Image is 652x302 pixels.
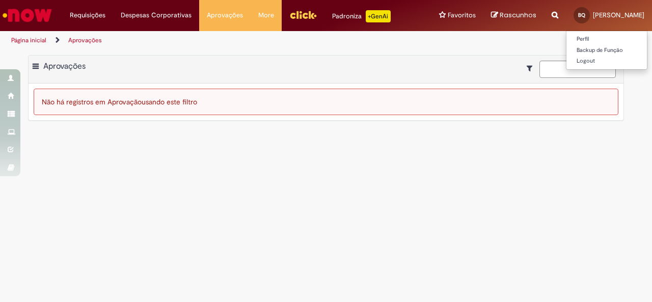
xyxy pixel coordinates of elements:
img: ServiceNow [1,5,53,25]
div: Não há registros em Aprovação [34,89,618,115]
div: Padroniza [332,10,391,22]
a: Página inicial [11,36,46,44]
span: Favoritos [448,10,476,20]
span: BQ [578,12,585,18]
a: Backup de Função [566,45,647,56]
a: Logout [566,56,647,67]
ul: Trilhas de página [8,31,427,50]
span: Requisições [70,10,105,20]
span: Rascunhos [500,10,536,20]
a: Aprovações [68,36,102,44]
a: Perfil [566,34,647,45]
span: More [258,10,274,20]
span: Despesas Corporativas [121,10,192,20]
i: Mostrar filtros para: Suas Solicitações [527,65,537,72]
span: usando este filtro [142,97,197,106]
img: click_logo_yellow_360x200.png [289,7,317,22]
span: Aprovações [43,61,86,71]
span: [PERSON_NAME] [593,11,644,19]
p: +GenAi [366,10,391,22]
span: Aprovações [207,10,243,20]
a: Rascunhos [491,11,536,20]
